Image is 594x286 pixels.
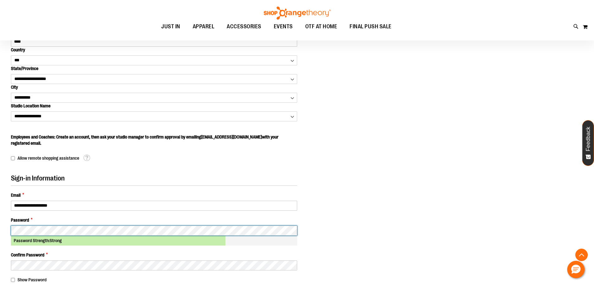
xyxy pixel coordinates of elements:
[11,47,25,52] span: Country
[11,85,18,90] span: City
[161,20,180,34] span: JUST IN
[305,20,337,34] span: OTF AT HOME
[350,20,392,34] span: FINAL PUSH SALE
[585,127,591,151] span: Feedback
[186,20,221,34] a: APPAREL
[227,20,261,34] span: ACCESSORIES
[343,20,398,34] a: FINAL PUSH SALE
[11,66,38,71] span: State/Province
[582,120,594,166] button: Feedback - Show survey
[274,20,293,34] span: EVENTS
[50,238,62,243] span: Strong
[575,249,588,261] button: Back To Top
[193,20,215,34] span: APPAREL
[263,7,331,20] img: Shop Orangetheory
[11,192,21,198] span: Email
[220,20,268,34] a: ACCESSORIES
[11,174,65,182] span: Sign-in Information
[11,103,51,108] span: Studio Location Name
[299,20,344,34] a: OTF AT HOME
[268,20,299,34] a: EVENTS
[155,20,186,34] a: JUST IN
[567,261,585,278] button: Hello, have a question? Let’s chat.
[17,277,46,282] span: Show Password
[11,252,44,258] span: Confirm Password
[17,156,79,161] span: Allow remote shopping assistance
[11,236,297,246] div: Password Strength:
[11,217,29,223] span: Password
[11,134,278,146] span: Employees and Coaches: Create an account, then ask your studio manager to confirm approval by ema...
